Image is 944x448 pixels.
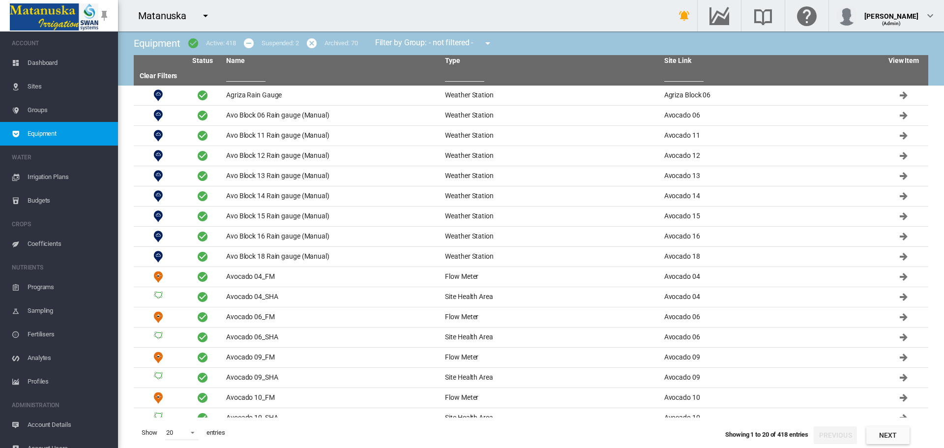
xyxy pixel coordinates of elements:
tr: Weather Station Avo Block 13 Rain gauge (Manual) Weather Station Avocado 13 Click to go to equipment [134,166,928,186]
td: Site Health Area [134,287,183,307]
td: Flow Meter [134,307,183,327]
td: Flow Meter [441,348,660,367]
td: Weather Station [134,86,183,105]
tr: Weather Station Avo Block 11 Rain gauge (Manual) Weather Station Avocado 11 Click to go to equipment [134,126,928,146]
div: 20 [166,429,173,436]
md-icon: Click to go to equipment [898,352,910,363]
td: Avo Block 06 Rain gauge (Manual) [222,106,441,125]
td: Weather Station [134,227,183,246]
button: Click to go to equipment [894,368,914,388]
img: profile.jpg [837,6,856,26]
img: 3.svg [152,372,164,384]
button: Click to go to equipment [894,307,914,327]
md-icon: icon-menu-down [200,10,211,22]
td: Avocado 04 [660,287,879,307]
tr: Weather Station Agriza Rain Gauge Weather Station Agriza Block 06 Click to go to equipment [134,86,928,106]
div: Matanuska [138,9,195,23]
tr: Site Health Area Avocado 10_SHA Site Health Area Avocado 10 Click to go to equipment [134,408,928,428]
button: icon-menu-down [478,33,498,53]
span: Irrigation Plans [28,165,110,189]
md-icon: Click to go to equipment [898,251,910,263]
td: Avo Block 14 Rain gauge (Manual) [222,186,441,206]
span: Profiles [28,370,110,393]
td: Avocado 04_FM [222,267,441,287]
span: Active [197,251,208,263]
md-icon: Click to go to equipment [898,271,910,283]
td: Site Health Area [134,408,183,428]
td: Avocado 10 [660,408,879,428]
tr: Weather Station Avo Block 14 Rain gauge (Manual) Weather Station Avocado 14 Click to go to equipment [134,186,928,207]
md-icon: icon-pin [98,10,110,22]
img: 3.svg [152,331,164,343]
td: Avocado 10_SHA [222,408,441,428]
td: Weather Station [134,186,183,206]
span: Active [197,90,208,101]
td: Flow Meter [441,267,660,287]
span: ACCOUNT [12,35,110,51]
img: 10.svg [152,231,164,242]
span: Active [197,231,208,242]
td: Weather Station [134,126,183,146]
td: Flow Meter [134,267,183,287]
div: Archived: 70 [324,39,358,48]
img: 3.svg [152,412,164,424]
img: 10.svg [152,90,164,101]
md-icon: Click to go to equipment [898,311,910,323]
td: Weather Station [441,247,660,267]
tr: Flow Meter Avocado 09_FM Flow Meter Avocado 09 Click to go to equipment [134,348,928,368]
md-icon: Click to go to equipment [898,150,910,162]
a: Status [192,57,212,64]
md-icon: Click to go to equipment [898,110,910,121]
button: icon-minus-circle [239,33,259,53]
span: Budgets [28,189,110,212]
md-icon: icon-bell-ring [678,10,690,22]
md-icon: Click to go to equipment [898,392,910,404]
td: Weather Station [441,106,660,125]
td: Avocado 12 [660,146,879,166]
span: Show [138,424,161,441]
span: Active [197,271,208,283]
md-icon: icon-cancel [306,37,318,49]
md-icon: Click to go to equipment [898,190,910,202]
img: 10.svg [152,130,164,142]
th: View Item [879,55,928,67]
td: Avocado 09 [660,368,879,388]
md-icon: Click to go to equipment [898,291,910,303]
button: Click to go to equipment [894,126,914,146]
tr: Weather Station Avo Block 16 Rain gauge (Manual) Weather Station Avocado 16 Click to go to equipment [134,227,928,247]
td: Weather Station [441,207,660,226]
div: Active: 418 [206,39,236,48]
a: Name [226,57,245,64]
tr: Site Health Area Avocado 09_SHA Site Health Area Avocado 09 Click to go to equipment [134,368,928,388]
td: Avocado 10_FM [222,388,441,408]
button: Click to go to equipment [894,247,914,267]
td: Avocado 06_FM [222,307,441,327]
button: Click to go to equipment [894,186,914,206]
span: ADMINISTRATION [12,397,110,413]
td: Weather Station [134,247,183,267]
td: Flow Meter [134,388,183,408]
tr: Site Health Area Avocado 04_SHA Site Health Area Avocado 04 Click to go to equipment [134,287,928,307]
span: CROPS [12,216,110,232]
button: Click to go to equipment [894,146,914,166]
div: Suspended: 2 [262,39,299,48]
div: [PERSON_NAME] [864,7,918,17]
td: Flow Meter [441,307,660,327]
td: Weather Station [134,146,183,166]
img: 9.svg [152,311,164,323]
td: Agriza Block 06 [660,86,879,105]
img: 9.svg [152,392,164,404]
td: Avocado 09_SHA [222,368,441,388]
td: Avocado 04 [660,267,879,287]
td: Weather Station [441,186,660,206]
md-icon: icon-chevron-down [924,10,936,22]
button: icon-cancel [302,33,322,53]
td: Weather Station [441,86,660,105]
td: Avo Block 18 Rain gauge (Manual) [222,247,441,267]
td: Site Health Area [441,368,660,388]
td: Site Health Area [441,287,660,307]
td: Avocado 06 [660,328,879,347]
span: Active [197,392,208,404]
td: Agriza Rain Gauge [222,86,441,105]
md-icon: icon-checkbox-marked-circle [187,37,199,49]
